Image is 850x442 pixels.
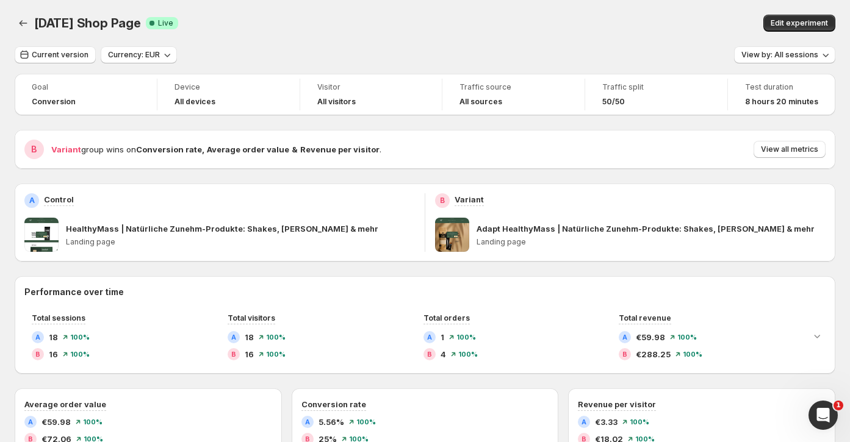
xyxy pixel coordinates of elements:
strong: Average order value [207,144,289,154]
span: 100% [683,351,702,358]
button: View all metrics [754,141,826,158]
h3: Conversion rate [301,398,366,410]
span: Total revenue [619,313,671,323]
h2: A [29,196,35,205]
iframe: Intercom live chat [809,401,838,430]
span: View all metrics [761,144,818,154]
a: Test duration8 hours 20 minutes [745,81,818,108]
button: Current version [15,46,96,63]
span: Total orders [423,313,470,323]
span: €3.33 [595,416,618,428]
img: Adapt HealthyMass | Natürliche Zunehm-Produkte: Shakes, Riegel & mehr [435,218,469,252]
span: 50/50 [602,97,625,107]
span: 16 [49,348,58,360]
h2: A [28,418,33,426]
h2: A [35,333,40,341]
span: 8 hours 20 minutes [745,97,818,107]
img: HealthyMass | Natürliche Zunehm-Produkte: Shakes, Riegel & mehr [24,218,59,252]
span: 5.56% [319,416,344,428]
span: 100% [70,333,90,341]
strong: & [292,144,298,154]
h2: A [427,333,432,341]
span: €59.98 [41,416,71,428]
span: Traffic split [602,82,710,92]
strong: Revenue per visitor [300,144,380,154]
h2: B [31,143,37,155]
span: Total visitors [228,313,275,323]
h2: B [231,351,236,358]
span: 100% [458,351,478,358]
h2: B [35,351,40,358]
span: group wins on . [51,144,381,154]
button: Back [15,15,32,32]
span: 18 [245,331,254,343]
span: 100% [456,333,476,341]
span: Test duration [745,82,818,92]
span: Edit experiment [771,18,828,28]
span: Visitor [317,82,425,92]
span: Goal [32,82,140,92]
span: 100% [266,351,286,358]
span: Total sessions [32,313,85,323]
h4: All visitors [317,97,356,107]
strong: , [202,144,204,154]
a: Traffic split50/50 [602,81,710,108]
span: Live [158,18,173,28]
h2: A [582,418,586,426]
h2: A [622,333,627,341]
span: 18 [49,331,58,343]
a: GoalConversion [32,81,140,108]
h2: A [231,333,236,341]
span: View by: All sessions [741,50,818,60]
p: Adapt HealthyMass | Natürliche Zunehm-Produkte: Shakes, [PERSON_NAME] & mehr [477,223,815,235]
span: 100% [677,333,697,341]
h4: All sources [459,97,502,107]
span: Variant [51,144,81,154]
span: 100% [266,333,286,341]
a: DeviceAll devices [175,81,283,108]
p: Landing page [66,237,415,247]
h2: A [305,418,310,426]
h2: B [440,196,445,205]
button: Edit experiment [763,15,835,32]
a: Traffic sourceAll sources [459,81,567,108]
h2: B [622,351,627,358]
span: 1 [441,331,444,343]
strong: Conversion rate [136,144,202,154]
p: Variant [455,193,484,205]
span: 100% [70,351,90,358]
span: €59.98 [636,331,665,343]
button: Expand chart [809,327,826,344]
p: Landing page [477,237,826,247]
span: 1 [834,401,843,410]
span: 16 [245,348,254,360]
span: Currency: EUR [108,50,160,60]
span: Current version [32,50,88,60]
span: 100% [83,418,103,426]
span: [DATE] Shop Page [34,16,141,30]
h3: Average order value [24,398,106,410]
h4: All devices [175,97,215,107]
span: 4 [441,348,446,360]
p: Control [44,193,74,205]
h2: B [427,351,432,358]
h2: Performance over time [24,286,826,298]
span: Conversion [32,97,76,107]
span: €288.25 [636,348,671,360]
a: VisitorAll visitors [317,81,425,108]
span: 100% [356,418,376,426]
h3: Revenue per visitor [578,398,656,410]
button: Currency: EUR [101,46,177,63]
span: 100% [630,418,649,426]
button: View by: All sessions [734,46,835,63]
span: Device [175,82,283,92]
span: Traffic source [459,82,567,92]
p: HealthyMass | Natürliche Zunehm-Produkte: Shakes, [PERSON_NAME] & mehr [66,223,378,235]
